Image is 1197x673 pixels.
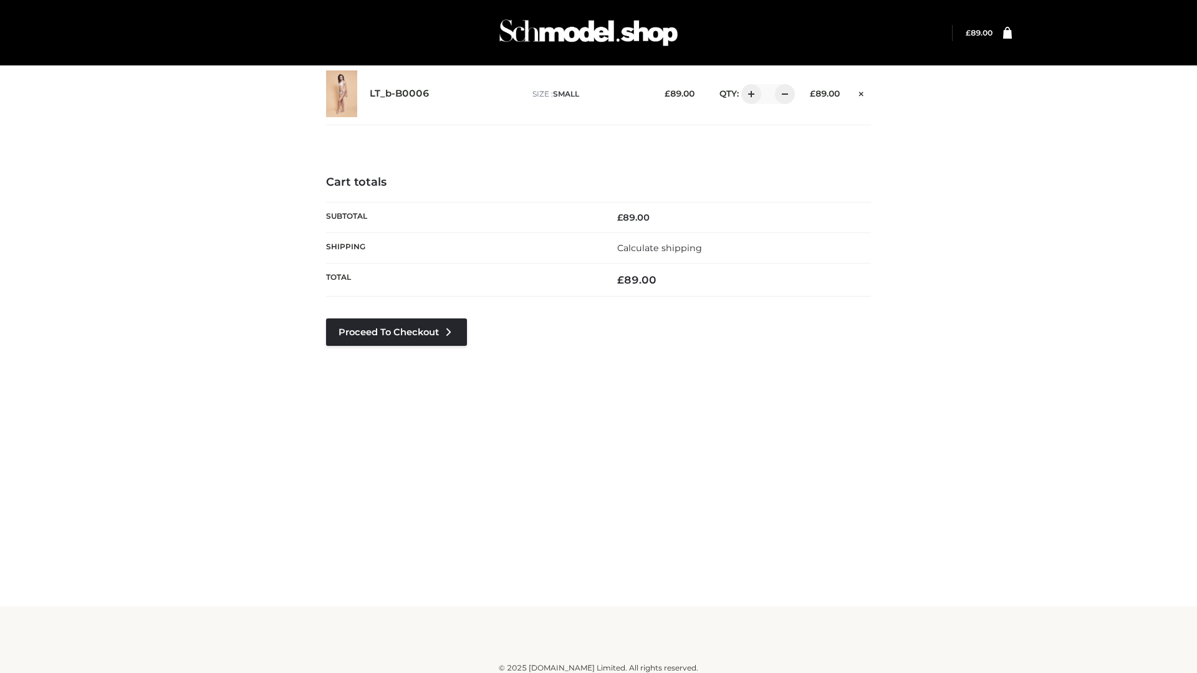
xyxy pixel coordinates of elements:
a: LT_b-B0006 [370,88,430,100]
a: Proceed to Checkout [326,318,467,346]
span: £ [966,28,971,37]
bdi: 89.00 [966,28,993,37]
bdi: 89.00 [810,88,840,98]
span: £ [617,274,624,286]
img: Schmodel Admin 964 [495,8,682,57]
span: £ [810,88,815,98]
th: Subtotal [326,202,598,232]
bdi: 89.00 [617,212,650,223]
p: size : [532,88,645,100]
span: £ [665,88,670,98]
bdi: 89.00 [665,88,695,98]
div: QTY: [707,84,791,104]
th: Total [326,264,598,297]
bdi: 89.00 [617,274,656,286]
a: Calculate shipping [617,242,702,254]
span: SMALL [553,89,579,98]
a: £89.00 [966,28,993,37]
h4: Cart totals [326,176,871,189]
span: £ [617,212,623,223]
th: Shipping [326,232,598,263]
a: Remove this item [852,84,871,100]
